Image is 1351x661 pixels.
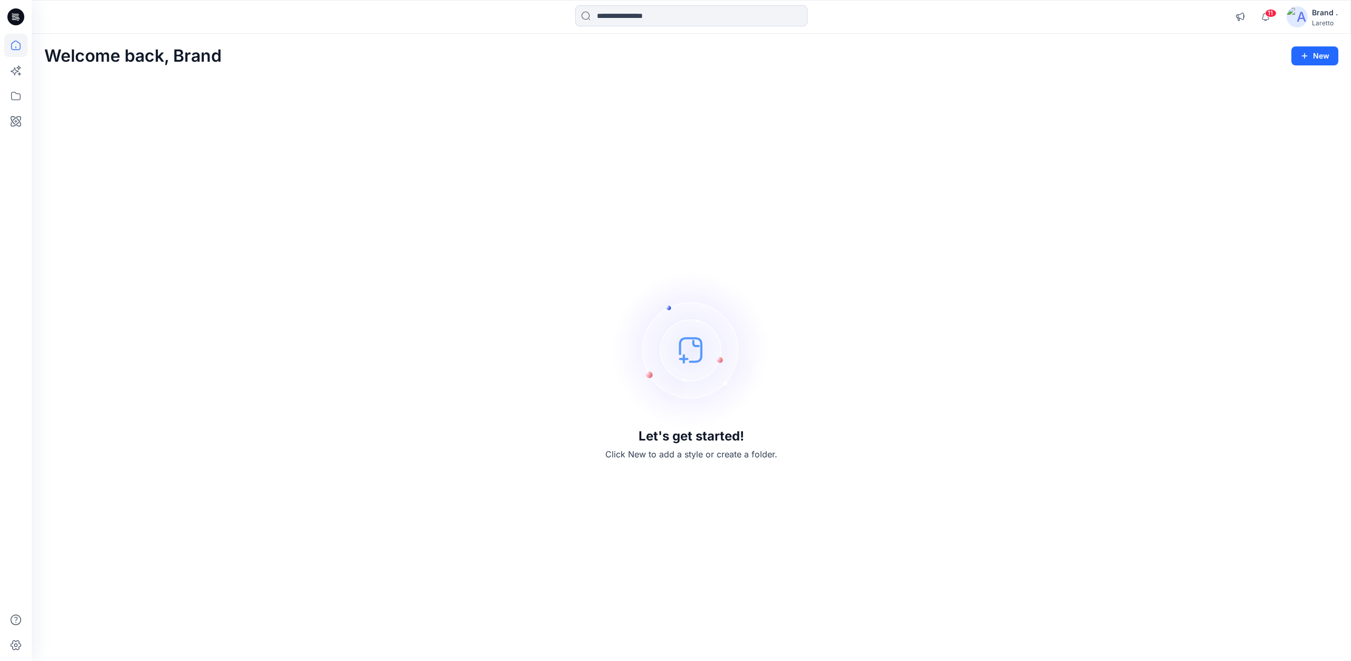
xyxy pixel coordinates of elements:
[1291,46,1338,65] button: New
[1265,9,1277,17] span: 11
[1312,19,1338,27] div: Laretto
[44,46,222,66] h2: Welcome back, Brand
[1287,6,1308,27] img: avatar
[612,271,770,429] img: empty-state-image.svg
[1312,6,1338,19] div: Brand .
[605,448,777,461] p: Click New to add a style or create a folder.
[639,429,744,444] h3: Let's get started!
